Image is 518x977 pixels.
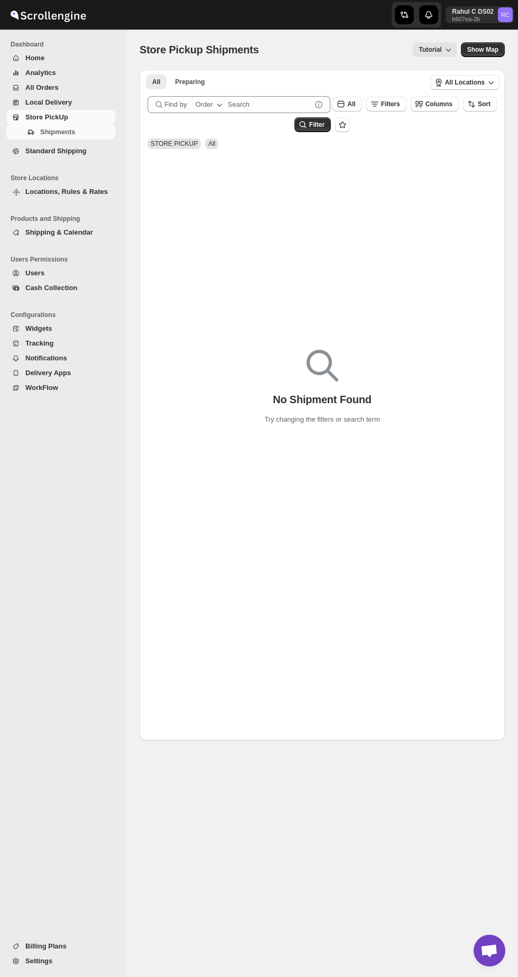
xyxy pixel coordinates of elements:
span: Shipments [40,128,75,136]
span: WorkFlow [25,384,58,392]
span: Tracking [25,339,53,347]
button: Sort [463,97,497,111]
span: All Orders [25,83,59,91]
span: Local Delivery [25,98,72,106]
span: All [208,140,215,147]
span: Sort [478,100,491,108]
span: All Locations [445,78,485,87]
button: WorkFlow [6,380,115,395]
span: All [347,100,355,108]
span: Settings [25,957,52,965]
span: Delivery Apps [25,369,71,377]
span: Standard Shipping [25,147,87,155]
span: Analytics [25,69,56,77]
span: Columns [425,100,452,108]
button: Shipments [6,125,115,139]
span: Shipping & Calendar [25,228,93,236]
button: All [146,75,166,89]
span: Filter [309,121,325,128]
span: Configurations [11,311,119,319]
button: Shipping & Calendar [6,225,115,240]
span: Filters [381,100,400,108]
span: Store Locations [11,174,119,182]
p: Rahul C DS02 [452,7,494,16]
img: Empty search results [307,350,338,382]
button: Cash Collection [6,281,115,295]
span: Billing Plans [25,942,67,950]
button: Home [6,51,115,66]
button: Tutorial [413,42,457,57]
span: Widgets [25,324,52,332]
button: All Orders [6,80,115,95]
button: Notifications [6,351,115,366]
button: Delivery Apps [6,366,115,380]
span: Products and Shipping [11,215,119,223]
span: Preparing [175,78,205,86]
span: Show Map [467,45,498,54]
p: Try changing the filters or search term [264,414,380,425]
button: Tracking [6,336,115,351]
button: Columns [411,97,459,111]
span: Tutorial [419,46,442,53]
span: Store PickUp [25,113,68,121]
button: All Locations [430,75,499,90]
button: Users [6,266,115,281]
input: Search [228,96,311,113]
button: Map action label [461,42,505,57]
span: Home [25,54,44,62]
button: Widgets [6,321,115,336]
text: RC [501,12,510,18]
button: All [332,97,362,111]
button: Billing Plans [6,939,115,954]
span: Notifications [25,354,67,362]
button: Order [189,96,231,113]
span: Find by [164,99,187,110]
button: Analytics [6,66,115,80]
button: User menu [446,6,514,23]
span: Rahul C DS02 [498,7,513,22]
button: Locations, Rules & Rates [6,184,115,199]
button: Preparing [169,75,211,89]
span: Users Permissions [11,255,119,264]
p: b607ea-2b [452,16,494,22]
button: Filter [294,117,331,132]
span: STORE PICKUP [151,140,198,147]
button: Settings [6,954,115,969]
p: No Shipment Found [273,393,372,406]
button: Filters [366,97,406,111]
span: Cash Collection [25,284,77,292]
span: Store Pickup Shipments [140,44,259,55]
span: Users [25,269,44,277]
span: All [152,78,160,86]
div: Open chat [474,935,505,966]
img: ScrollEngine [8,2,88,28]
div: Order [196,99,213,110]
span: Locations, Rules & Rates [25,188,108,196]
span: Dashboard [11,40,119,49]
